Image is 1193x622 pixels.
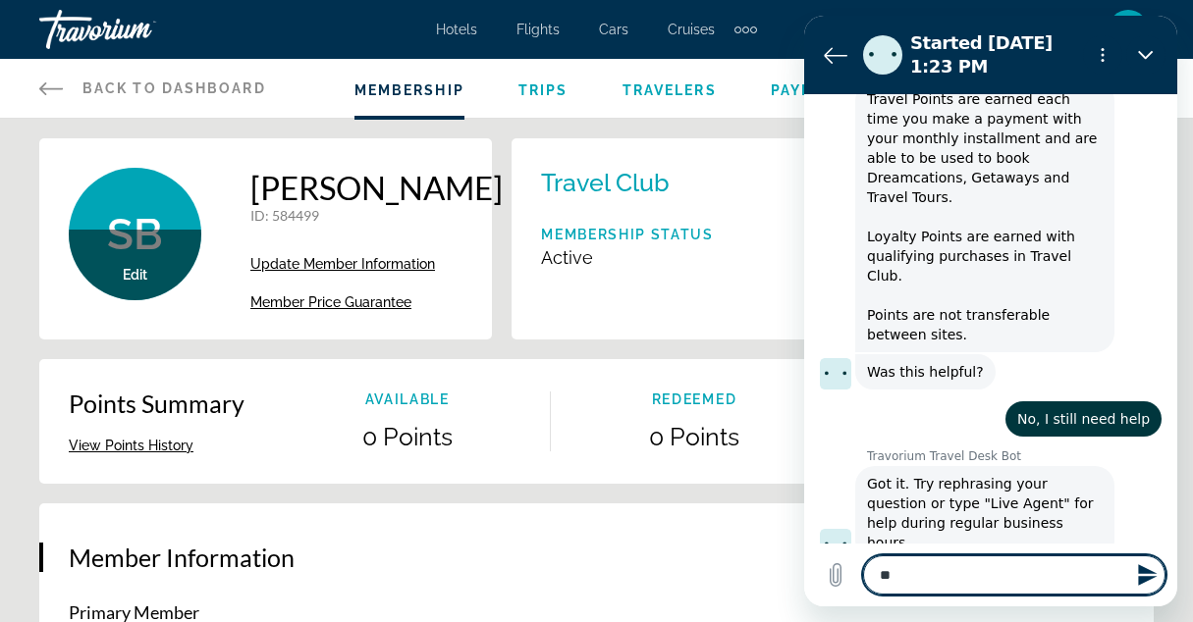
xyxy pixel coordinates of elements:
p: Membership Status [541,227,714,242]
h3: Member Information [69,543,1124,572]
a: Trips [518,82,569,98]
a: Update Member Information [250,256,503,272]
p: Available [264,391,550,407]
a: Membership [354,82,464,98]
p: Travel Club [541,168,670,197]
a: Back to Dashboard [39,59,266,118]
button: User Menu [1103,9,1154,50]
a: Cars [599,22,628,37]
button: Edit [123,266,147,284]
a: Hotels [436,22,477,37]
span: SB [107,209,163,260]
a: Flights [516,22,560,37]
a: Cruises [668,22,715,37]
a: Travelers [623,82,717,98]
span: Back to Dashboard [82,80,266,96]
span: Member Price Guarantee [250,294,411,310]
p: Points Summary [69,389,244,418]
span: Edit [123,267,147,283]
p: : 584499 [250,207,503,224]
h1: [PERSON_NAME] [250,168,503,207]
a: Travorium [39,4,236,55]
p: Redeemed [551,391,837,407]
button: Extra navigation items [734,14,757,45]
p: 0 Points [551,422,837,451]
span: ID [250,207,265,224]
p: Active [541,247,714,268]
iframe: Messaging window [804,16,1177,606]
p: 0 Points [264,422,550,451]
a: Payments [771,82,860,98]
span: Update Member Information [250,256,435,272]
button: View Points History [69,437,193,454]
